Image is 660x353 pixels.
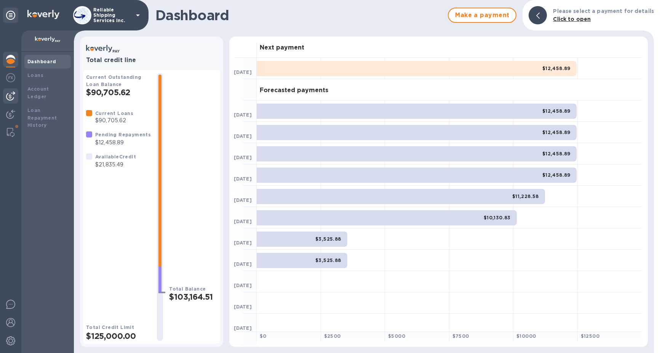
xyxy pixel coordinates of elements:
[260,44,304,51] h3: Next payment
[169,292,217,302] h2: $103,164.51
[512,193,539,199] b: $11,228.58
[169,286,206,292] b: Total Balance
[27,72,43,78] b: Loans
[234,112,252,118] b: [DATE]
[95,161,136,169] p: $21,835.49
[324,333,341,339] b: $ 2500
[260,87,328,94] h3: Forecasted payments
[6,73,15,82] img: Foreign exchange
[448,8,516,23] button: Make a payment
[234,69,252,75] b: [DATE]
[234,176,252,182] b: [DATE]
[234,240,252,246] b: [DATE]
[95,117,133,125] p: $90,705.62
[27,107,57,128] b: Loan Repayment History
[234,219,252,224] b: [DATE]
[234,261,252,267] b: [DATE]
[542,151,571,157] b: $12,458.89
[542,172,571,178] b: $12,458.89
[27,86,49,99] b: Account Ledger
[315,257,341,263] b: $3,525.88
[553,16,591,22] b: Click to open
[95,154,136,160] b: Available Credit
[516,333,536,339] b: $ 10000
[581,333,599,339] b: $ 12500
[234,155,252,160] b: [DATE]
[27,59,56,64] b: Dashboard
[95,110,133,116] b: Current Loans
[260,333,267,339] b: $ 0
[455,11,510,20] span: Make a payment
[86,57,217,64] h3: Total credit line
[542,65,571,71] b: $12,458.89
[86,88,151,97] h2: $90,705.62
[234,133,252,139] b: [DATE]
[234,304,252,310] b: [DATE]
[86,74,142,87] b: Current Outstanding Loan Balance
[95,139,151,147] p: $12,458.89
[542,129,571,135] b: $12,458.89
[542,108,571,114] b: $12,458.89
[315,236,341,242] b: $3,525.88
[234,283,252,288] b: [DATE]
[3,8,18,23] div: Unpin categories
[86,324,134,330] b: Total Credit Limit
[484,215,511,220] b: $10,130.83
[27,10,59,19] img: Logo
[86,331,151,341] h2: $125,000.00
[93,7,131,23] p: Reliable Shipping Services Inc.
[388,333,405,339] b: $ 5000
[95,132,151,137] b: Pending Repayments
[553,8,654,14] b: Please select a payment for details
[234,197,252,203] b: [DATE]
[234,325,252,331] b: [DATE]
[155,7,444,23] h1: Dashboard
[452,333,469,339] b: $ 7500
